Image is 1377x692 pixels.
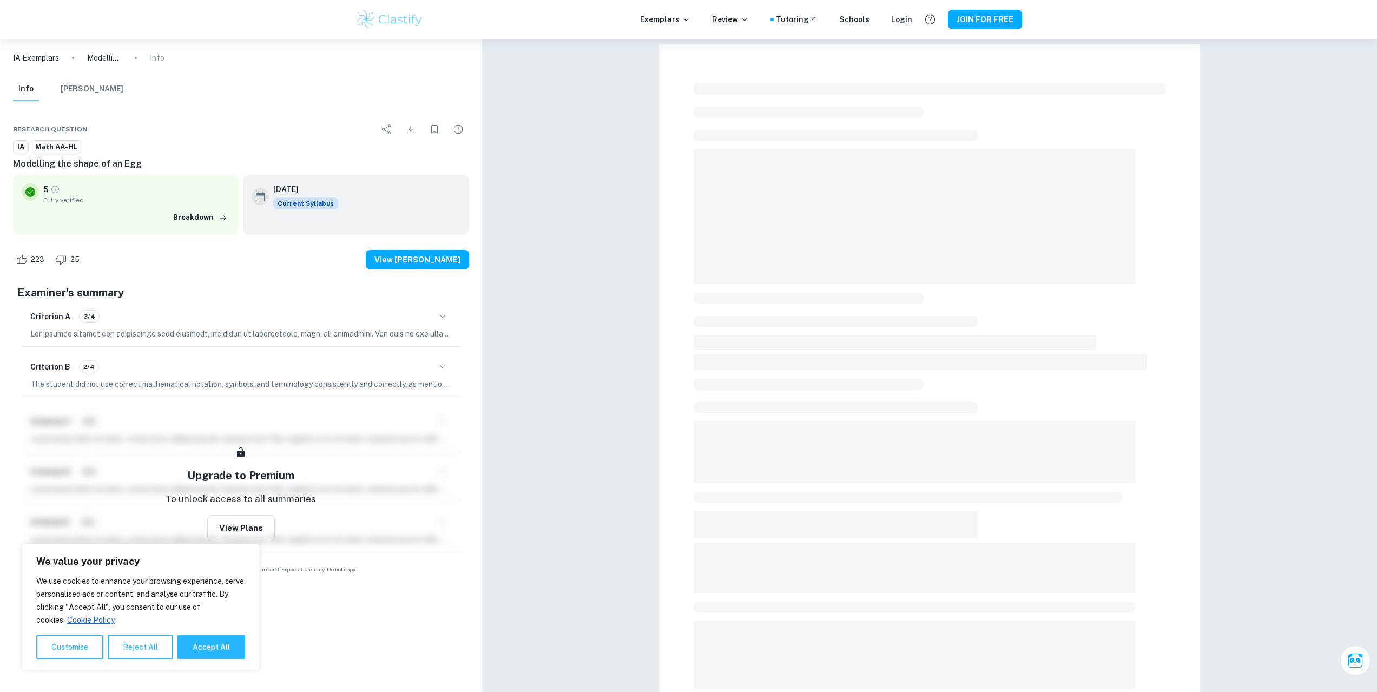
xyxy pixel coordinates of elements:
[13,52,59,64] a: IA Exemplars
[166,492,316,506] p: To unlock access to all summaries
[36,575,245,627] p: We use cookies to enhance your browsing experience, serve personalised ads or content, and analys...
[150,52,164,64] p: Info
[273,197,338,209] div: This exemplar is based on the current syllabus. Feel free to refer to it for inspiration/ideas wh...
[776,14,818,25] a: Tutoring
[50,184,60,194] a: Grade fully verified
[170,209,230,226] button: Breakdown
[30,361,70,373] h6: Criterion B
[14,142,28,153] span: IA
[273,197,338,209] span: Current Syllabus
[447,118,469,140] div: Report issue
[921,10,939,29] button: Help and Feedback
[31,142,82,153] span: Math AA-HL
[177,635,245,659] button: Accept All
[424,118,445,140] div: Bookmark
[25,254,50,265] span: 223
[948,10,1022,29] button: JOIN FOR FREE
[67,615,115,625] a: Cookie Policy
[839,14,869,25] a: Schools
[187,467,294,484] h5: Upgrade to Premium
[13,565,469,574] span: Example of past student work. For reference on structure and expectations only. Do not copy.
[43,183,48,195] p: 5
[13,124,88,134] span: Research question
[87,52,122,64] p: Modelling the shape of an Egg
[108,635,173,659] button: Reject All
[43,195,230,205] span: Fully verified
[36,555,245,568] p: We value your privacy
[17,285,465,301] h5: Examiner's summary
[80,312,99,321] span: 3/4
[61,77,123,101] button: [PERSON_NAME]
[30,328,452,340] p: Lor ipsumdo sitamet con adipiscinge sedd eiusmodt, incididun ut laboreetdolo, magn, ali enimadmin...
[13,140,29,154] a: IA
[1340,645,1371,676] button: Ask Clai
[30,378,452,390] p: The student did not use correct mathematical notation, symbols, and terminology consistently and ...
[376,118,398,140] div: Share
[31,140,82,154] a: Math AA-HL
[207,515,275,541] button: View Plans
[30,311,70,322] h6: Criterion A
[64,254,85,265] span: 25
[400,118,421,140] div: Download
[13,157,469,170] h6: Modelling the shape of an Egg
[891,14,912,25] a: Login
[355,9,424,30] img: Clastify logo
[13,251,50,268] div: Like
[366,250,469,269] button: View [PERSON_NAME]
[640,14,690,25] p: Exemplars
[52,251,85,268] div: Dislike
[36,635,103,659] button: Customise
[80,362,98,372] span: 2/4
[273,183,330,195] h6: [DATE]
[712,14,749,25] p: Review
[13,77,39,101] button: Info
[22,544,260,670] div: We value your privacy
